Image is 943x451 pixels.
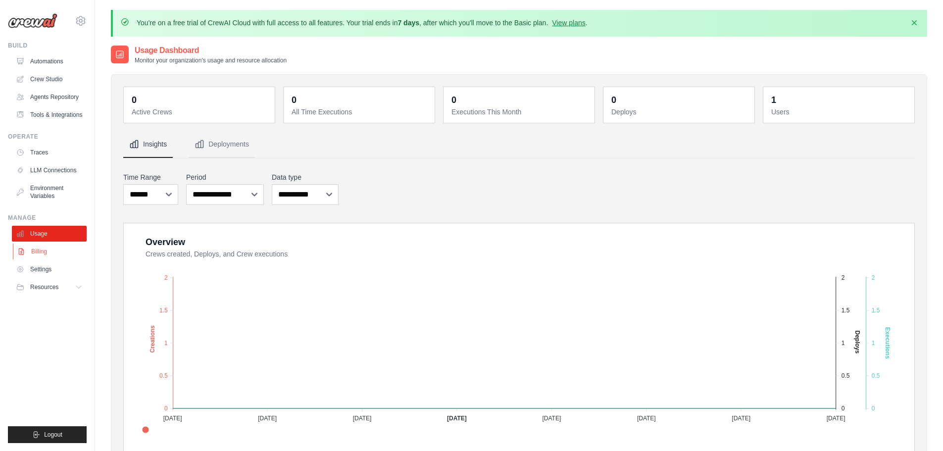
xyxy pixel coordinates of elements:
tspan: [DATE] [447,415,467,422]
tspan: [DATE] [637,415,656,422]
a: Agents Repository [12,89,87,105]
div: 1 [771,93,776,107]
div: 0 [451,93,456,107]
span: Resources [30,283,58,291]
tspan: 1.5 [872,307,880,314]
button: Resources [12,279,87,295]
dt: Executions This Month [451,107,589,117]
a: Automations [12,53,87,69]
tspan: [DATE] [542,415,561,422]
div: 0 [132,93,137,107]
div: Overview [146,235,185,249]
a: Crew Studio [12,71,87,87]
a: Usage [12,226,87,242]
strong: 7 days [397,19,419,27]
tspan: [DATE] [732,415,750,422]
img: Logo [8,13,57,28]
button: Insights [123,131,173,158]
label: Data type [272,172,339,182]
div: Manage [8,214,87,222]
span: Logout [44,431,62,439]
tspan: [DATE] [163,415,182,422]
p: You're on a free trial of CrewAI Cloud with full access to all features. Your trial ends in , aft... [137,18,588,28]
tspan: [DATE] [827,415,845,422]
dt: Users [771,107,908,117]
dt: Crews created, Deploys, and Crew executions [146,249,902,259]
tspan: 0.5 [872,372,880,379]
a: Traces [12,145,87,160]
tspan: [DATE] [353,415,372,422]
text: Creations [149,325,156,353]
tspan: 0 [872,405,875,412]
tspan: 1 [164,340,168,347]
a: View plans [552,19,585,27]
text: Deploys [854,330,861,353]
nav: Tabs [123,131,915,158]
text: Executions [884,327,891,359]
a: Environment Variables [12,180,87,204]
dt: All Time Executions [292,107,429,117]
div: Build [8,42,87,50]
label: Period [186,172,264,182]
label: Time Range [123,172,178,182]
tspan: 0 [842,405,845,412]
div: Operate [8,133,87,141]
tspan: 2 [872,274,875,281]
tspan: 0 [164,405,168,412]
tspan: 0.5 [842,372,850,379]
div: 0 [611,93,616,107]
p: Monitor your organization's usage and resource allocation [135,56,287,64]
tspan: 1 [842,340,845,347]
dt: Active Crews [132,107,269,117]
a: Tools & Integrations [12,107,87,123]
button: Deployments [189,131,255,158]
a: Billing [13,244,88,259]
tspan: [DATE] [258,415,277,422]
dt: Deploys [611,107,748,117]
tspan: 2 [842,274,845,281]
tspan: 1.5 [159,307,168,314]
tspan: 0.5 [159,372,168,379]
tspan: 1.5 [842,307,850,314]
div: 0 [292,93,297,107]
tspan: 1 [872,340,875,347]
h2: Usage Dashboard [135,45,287,56]
a: LLM Connections [12,162,87,178]
a: Settings [12,261,87,277]
button: Logout [8,426,87,443]
tspan: 2 [164,274,168,281]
